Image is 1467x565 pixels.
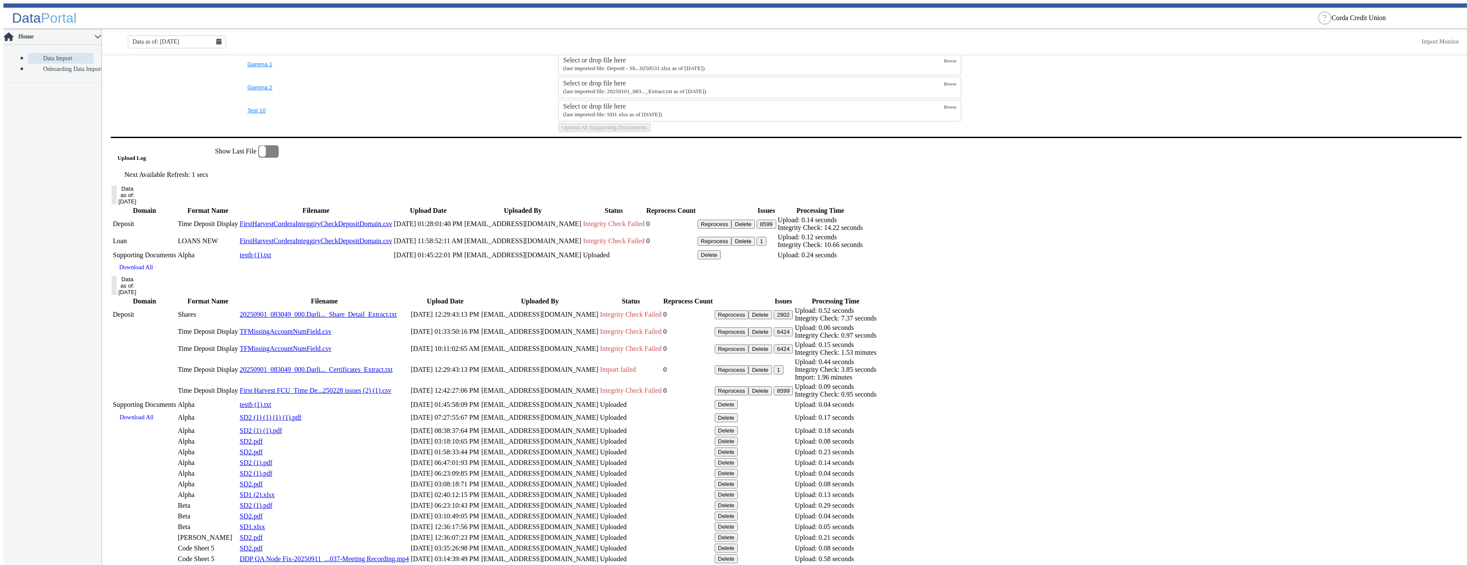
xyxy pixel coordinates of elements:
td: Alpha [177,479,239,489]
td: 0 [646,216,696,232]
a: SD2 (1).pdf [240,470,272,477]
a: SD2 (1).pdf [240,502,272,509]
td: Code Sheet 5 [177,543,239,553]
button: Reprocess [715,386,749,395]
a: SD2 (1) (1).pdf [240,427,282,434]
span: Integrity Check Failed [583,220,645,227]
span: Uploaded [600,459,627,466]
button: Delete [715,437,738,446]
td: 0 [663,306,713,323]
div: Integrity Check: 3.85 seconds [795,366,876,374]
td: [EMAIL_ADDRESS][DOMAIN_NAME] [464,216,582,232]
a: SD1 (2).xlsx [240,491,275,498]
button: Upload All Supporting Documents [558,123,650,132]
a: Onboarding Data Import [28,64,94,74]
a: SD1.xlsx [240,523,265,530]
button: Reprocess [715,344,749,353]
a: testb (1).txt [240,251,271,259]
td: [EMAIL_ADDRESS][DOMAIN_NAME] [481,500,599,510]
span: Uploaded [600,555,627,562]
small: 20250101_083047_000.Darling_Consulting_Share_Detail_Extract.txt [563,88,706,94]
td: [EMAIL_ADDRESS][DOMAIN_NAME] [481,543,599,553]
a: SD2.pdf [240,480,263,488]
button: Delete [748,344,772,353]
div: Upload: 0.21 seconds [795,534,876,541]
td: 0 [663,383,713,399]
td: [DATE] 12:29:43:13 PM [410,306,480,323]
button: Delete [715,400,738,409]
p-accordion-content: Home [3,45,101,82]
button: Delete [715,458,738,467]
button: Data as of: [DATE] [112,276,117,295]
small: Deposit - Shares - First Harvest FCU_Shares 20250531.xlsx [563,65,704,71]
th: Filename [239,297,409,306]
button: Reprocess [698,220,732,229]
a: FirstHarvestCorderaInteggiryCheckDepositDomain.csv [240,237,392,244]
button: 6424 [774,344,793,353]
td: Beta [177,500,239,510]
td: Alpha [177,410,239,425]
td: [EMAIL_ADDRESS][DOMAIN_NAME] [481,533,599,542]
td: [EMAIL_ADDRESS][DOMAIN_NAME] [481,468,599,478]
td: [EMAIL_ADDRESS][DOMAIN_NAME] [481,447,599,457]
span: Browse [944,59,956,63]
a: testb (1).txt [240,401,271,408]
button: Delete [715,554,738,563]
td: Alpha [177,250,239,260]
a: 20250901_083049_000.Darli..._Certificates_Extract.txt [240,366,393,373]
span: Integrity Check Failed [583,237,645,244]
td: [EMAIL_ADDRESS][DOMAIN_NAME] [464,250,582,260]
button: 2802 [774,310,793,319]
td: Alpha [177,490,239,500]
a: SD2 (1) (1) (1) (1).pdf [240,414,301,421]
button: Gamma 2 [247,84,448,91]
td: Time Deposit Display [177,358,239,382]
td: [PERSON_NAME] [177,533,239,542]
div: Upload: 0.12 seconds [778,233,863,241]
button: Test 10 [247,107,448,114]
td: Shares [177,306,239,323]
span: Integrity Check Failed [600,328,662,335]
button: Gamma 1 [247,61,448,68]
button: Delete [715,469,738,478]
span: Uploaded [600,427,627,434]
span: Integrity Check Failed [600,387,662,394]
table: History [112,206,864,275]
a: TFMissingAccountNumField.csv [240,345,332,352]
button: 1 [757,237,766,246]
button: Reprocess [715,365,749,374]
span: Portal [41,10,77,26]
td: Alpha [177,400,239,409]
td: [DATE] 03:35:26:98 PM [410,543,480,553]
span: Next Available Refresh: 1 secs [124,171,208,178]
button: Delete [715,512,738,521]
div: Upload: 0.14 seconds [795,459,876,467]
th: Reprocess Count [646,206,696,215]
span: Browse [944,82,956,86]
td: [DATE] 11:58:52:11 AM [394,233,463,249]
button: 1 [774,365,784,374]
span: Uploaded [600,480,627,488]
button: Delete [748,365,772,374]
td: [EMAIL_ADDRESS][DOMAIN_NAME] [481,458,599,468]
th: Status [600,297,662,306]
td: Deposit [112,216,177,232]
td: [DATE] 03:18:10:65 PM [410,436,480,446]
p-accordion-header: Home [3,29,101,45]
button: Reprocess [715,327,749,336]
button: Delete [748,327,772,336]
div: Help [1318,11,1331,25]
td: [DATE] 12:36:07:23 PM [410,533,480,542]
td: [DATE] 03:10:49:05 PM [410,511,480,521]
td: [EMAIL_ADDRESS][DOMAIN_NAME] [481,426,599,436]
span: Data as of: [DATE] [133,38,179,45]
td: Alpha [177,447,239,457]
td: [DATE] 06:47:01:93 PM [410,458,480,468]
td: [DATE] 01:33:50:16 PM [410,324,480,340]
div: Select or drop file here [563,79,944,87]
td: 0 [663,324,713,340]
h5: Upload Log [118,155,215,162]
button: Delete [715,447,738,456]
div: Upload: 0.06 seconds [795,324,876,332]
div: Upload: 0.29 seconds [795,502,876,509]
